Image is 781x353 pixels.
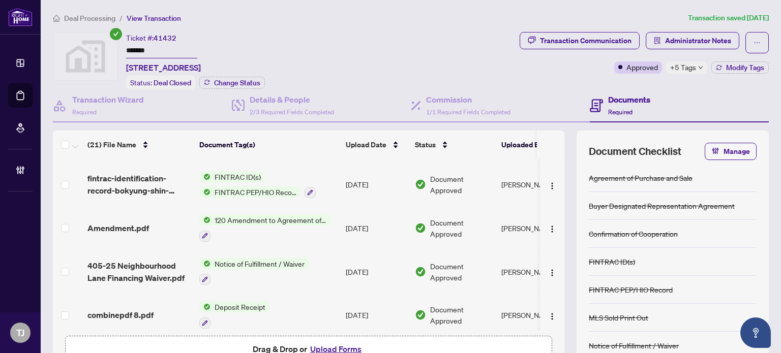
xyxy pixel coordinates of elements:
[53,33,117,80] img: svg%3e
[430,304,493,326] span: Document Approved
[426,93,510,106] h4: Commission
[199,258,211,269] img: Status Icon
[544,264,560,280] button: Logo
[211,258,309,269] span: Notice of Fulfillment / Waiver
[415,139,436,150] span: Status
[214,79,260,86] span: Change Status
[589,256,635,267] div: FINTRAC ID(s)
[199,258,309,285] button: Status IconNotice of Fulfillment / Waiver
[497,206,574,250] td: [PERSON_NAME]
[544,307,560,323] button: Logo
[665,33,731,49] span: Administrator Notes
[72,108,97,116] span: Required
[211,214,331,226] span: 120 Amendment to Agreement of Purchase and Sale
[426,108,510,116] span: 1/1 Required Fields Completed
[698,65,703,70] span: down
[342,131,411,159] th: Upload Date
[430,261,493,283] span: Document Approved
[724,143,750,159] span: Manage
[430,173,493,196] span: Document Approved
[544,220,560,236] button: Logo
[740,317,771,348] button: Open asap
[415,222,426,234] img: Document Status
[589,312,648,323] div: MLS Sold Print Out
[127,14,181,23] span: View Transaction
[87,139,136,150] span: (21) File Name
[211,301,269,312] span: Deposit Receipt
[415,266,426,277] img: Document Status
[199,301,211,312] img: Status Icon
[548,312,556,320] img: Logo
[544,176,560,192] button: Logo
[411,131,497,159] th: Status
[199,77,265,89] button: Change Status
[497,293,574,337] td: [PERSON_NAME]
[53,15,60,22] span: home
[126,76,195,89] div: Status:
[119,12,123,24] li: /
[64,14,115,23] span: Deal Processing
[199,186,211,198] img: Status Icon
[342,293,411,337] td: [DATE]
[211,186,301,198] span: FINTRAC PEP/HIO Record
[430,217,493,239] span: Document Approved
[72,93,144,106] h4: Transaction Wizard
[87,260,191,284] span: 405-25 Neighbourhood Lane Financing Waiver.pdf
[8,8,33,26] img: logo
[126,32,176,44] div: Ticket #:
[211,171,265,182] span: FINTRAC ID(s)
[342,206,411,250] td: [DATE]
[199,171,211,182] img: Status Icon
[589,340,679,351] div: Notice of Fulfillment / Waiver
[589,228,678,239] div: Confirmation of Cooperation
[589,172,693,183] div: Agreement of Purchase and Sale
[497,163,574,207] td: [PERSON_NAME]
[654,37,661,44] span: solution
[250,108,334,116] span: 2/3 Required Fields Completed
[415,309,426,320] img: Document Status
[83,131,195,159] th: (21) File Name
[87,309,154,321] span: combinepdf 8.pdf
[548,269,556,277] img: Logo
[589,284,673,295] div: FINTRAC PEP/HIO Record
[646,32,739,49] button: Administrator Notes
[195,131,342,159] th: Document Tag(s)
[608,108,633,116] span: Required
[497,131,574,159] th: Uploaded By
[87,172,191,197] span: fintrac-identification-record-bokyung-shin-20250709-163015.pdf
[711,61,769,74] button: Modify Tags
[754,39,761,46] span: ellipsis
[16,326,24,340] span: TJ
[520,32,640,49] button: Transaction Communication
[346,139,386,150] span: Upload Date
[415,179,426,190] img: Document Status
[199,214,211,226] img: Status Icon
[126,61,201,74] span: [STREET_ADDRESS]
[589,144,681,158] span: Document Checklist
[589,200,735,211] div: Buyer Designated Representation Agreement
[342,250,411,294] td: [DATE]
[608,93,650,106] h4: Documents
[688,12,769,24] article: Transaction saved [DATE]
[199,214,331,242] button: Status Icon120 Amendment to Agreement of Purchase and Sale
[726,64,764,71] span: Modify Tags
[497,250,574,294] td: [PERSON_NAME]
[87,222,149,234] span: Amendment.pdf
[199,301,269,329] button: Status IconDeposit Receipt
[154,34,176,43] span: 41432
[670,61,696,73] span: +5 Tags
[154,78,191,87] span: Deal Closed
[199,171,316,199] button: Status IconFINTRAC ID(s)Status IconFINTRAC PEP/HIO Record
[250,93,334,106] h4: Details & People
[540,33,632,49] div: Transaction Communication
[705,143,757,160] button: Manage
[548,225,556,233] img: Logo
[342,163,411,207] td: [DATE]
[110,28,122,40] span: check-circle
[626,61,658,73] span: Approved
[548,182,556,190] img: Logo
